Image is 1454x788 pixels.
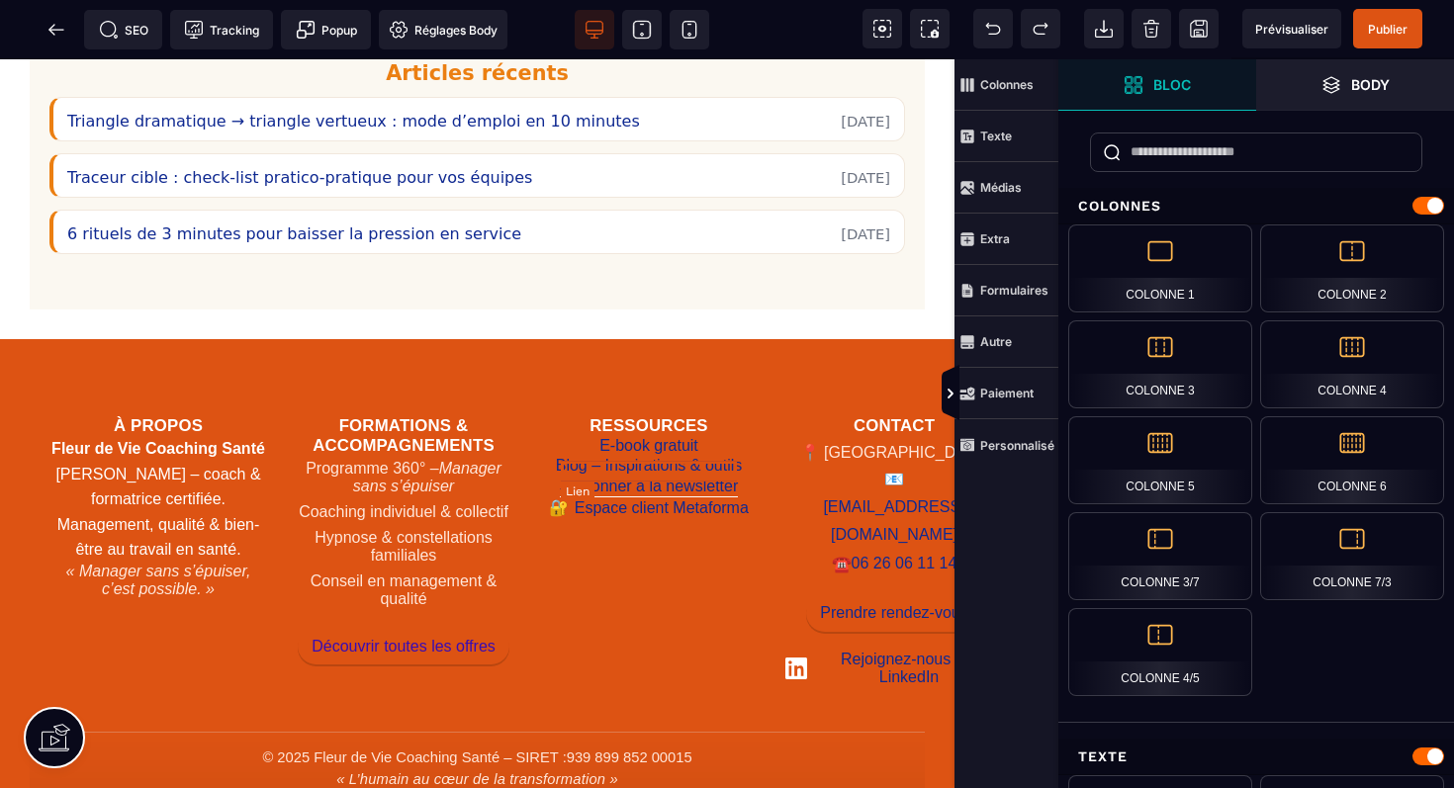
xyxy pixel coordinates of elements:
span: Voir les composants [863,9,902,48]
strong: Body [1351,77,1390,92]
a: Découvrir toutes les offres [298,569,509,605]
span: Capture d'écran [910,9,950,48]
span: Retour [37,10,76,49]
p: « L’humain au cœur de la transformation » [49,712,905,728]
span: Texte [954,111,1058,162]
span: Rétablir [1021,9,1060,48]
a: Prendre rendez-vous [806,535,982,571]
li: Coaching individuel & collectif [295,440,512,466]
span: Code de suivi [170,10,273,49]
span: SEO [99,20,148,40]
span: Autre [954,316,1058,368]
p: [PERSON_NAME] – coach & formatrice certifiée. Management, qualité & bien-être au travail en santé. [49,377,267,503]
div: Colonne 4 [1260,320,1444,408]
div: Colonne 4/5 [1068,608,1252,696]
a: 6 rituels de 3 minutes pour baisser la pression en service [67,165,521,184]
strong: Paiement [980,386,1034,400]
span: Tracking [184,20,259,40]
span: Nettoyage [1132,9,1171,48]
span: Ouvrir les calques [1256,59,1454,111]
h3: À propos [49,357,267,377]
span: Afficher les vues [1058,365,1078,424]
div: Colonne 2 [1260,224,1444,312]
strong: Bloc [1153,77,1191,92]
span: Enregistrer le contenu [1353,9,1422,48]
div: Colonne 6 [1260,416,1444,504]
span: Publier [1368,22,1408,37]
span: Médias [954,162,1058,214]
span: Formulaires [954,265,1058,316]
span: Rejoignez-nous sur LinkedIn [815,591,1003,627]
time: [DATE] [841,166,890,183]
span: Métadata SEO [84,10,162,49]
strong: Texte [980,129,1012,143]
div: Colonne 1 [1068,224,1252,312]
div: Informations [30,672,925,752]
span: 939 899 852 00015 [567,690,692,706]
a: Triangle dramatique → triangle vertueux : mode d’emploi en 10 minutes [67,52,640,71]
span: Personnalisé [954,419,1058,471]
strong: Médias [980,180,1022,195]
span: Favicon [379,10,507,49]
strong: Personnalisé [980,438,1054,453]
a: Blog – Inspirations & outils [556,397,743,418]
strong: Extra [980,231,1010,246]
span: Colonnes [954,59,1058,111]
nav: Liens ressources [540,377,758,459]
span: Prévisualiser [1255,22,1328,37]
a: [EMAIL_ADDRESS][DOMAIN_NAME] [785,434,1003,490]
div: Texte [1058,739,1454,775]
h3: Ressources [540,357,758,377]
div: Colonnes [1058,188,1454,224]
address: 📍 [GEOGRAPHIC_DATA] 📧 ☎️ [785,380,1003,519]
span: Défaire [973,9,1013,48]
span: Voir bureau [575,10,614,49]
li: Conseil en management & qualité [295,509,512,553]
span: Enregistrer [1179,9,1219,48]
div: Colonne 3 [1068,320,1252,408]
div: Colonne 3/7 [1068,512,1252,600]
span: Extra [954,214,1058,265]
span: Voir tablette [622,10,662,49]
h3: Contact [785,357,1003,377]
span: Réglages Body [389,20,498,40]
span: Créer une alerte modale [281,10,371,49]
a: Espace client Metaforma [549,438,749,460]
span: Paiement [954,368,1058,419]
footer: Pied de page [30,309,925,752]
li: Hypnose & constellations familiales [295,466,512,509]
a: 06 26 06 11 14 [852,490,957,520]
a: S’abonner à la newsletter [560,417,739,438]
p: « Manager sans s’épuiser, c’est possible. » [49,503,267,539]
h3: Formations & accompagnements [295,357,512,396]
time: [DATE] [841,53,890,70]
span: Ouvrir les blocs [1058,59,1256,111]
span: Aperçu [1242,9,1341,48]
strong: Colonnes [980,77,1034,92]
strong: Fleur de Vie Coaching Santé [51,381,265,397]
div: Colonne 7/3 [1260,512,1444,600]
strong: Autre [980,334,1012,349]
strong: Formulaires [980,283,1048,298]
a: Traceur cible : check-list pratico-pratique pour vos équipes [67,109,532,128]
a: Rejoignez-nous sur LinkedIn [785,591,1003,627]
p: © 2025 Fleur de Vie Coaching Santé – SIRET : [49,690,905,706]
h3: Articles récents [49,2,905,26]
span: Popup [296,20,357,40]
a: E-book gratuit [599,377,698,397]
time: [DATE] [841,110,890,127]
span: Voir mobile [670,10,709,49]
li: Programme 360° – [295,396,512,440]
span: Importer [1084,9,1124,48]
div: Colonne 5 [1068,416,1252,504]
em: Manager sans s’épuiser [353,400,501,435]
